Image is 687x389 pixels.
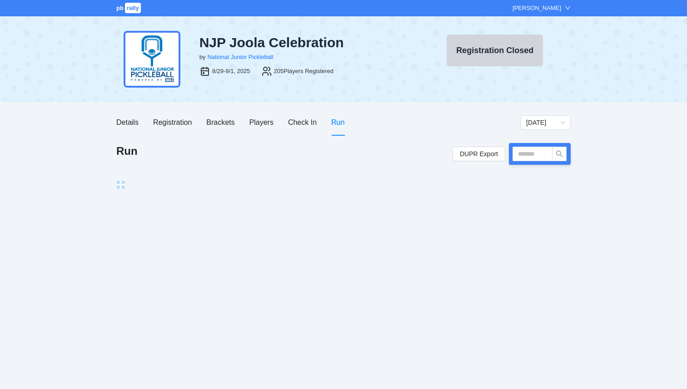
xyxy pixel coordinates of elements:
[447,34,543,66] button: Registration Closed
[207,54,273,60] a: National Junior Pickleball
[116,144,138,158] h1: Run
[125,3,141,13] span: rally
[565,5,571,11] span: down
[116,5,142,11] a: pbrally
[526,116,565,129] span: Monday
[116,5,124,11] span: pb
[124,31,180,88] img: njp-logo2.png
[212,67,250,76] div: 8/29-9/1, 2025
[249,117,274,128] div: Players
[513,4,561,13] div: [PERSON_NAME]
[453,147,505,161] a: DUPR Export
[552,147,567,161] button: search
[199,34,412,51] div: NJP Joola Celebration
[206,117,234,128] div: Brackets
[274,67,334,76] div: 205 Players Registered
[460,147,498,161] span: DUPR Export
[288,117,317,128] div: Check In
[553,150,566,158] span: search
[331,117,344,128] div: Run
[199,53,206,62] div: by
[153,117,192,128] div: Registration
[116,117,139,128] div: Details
